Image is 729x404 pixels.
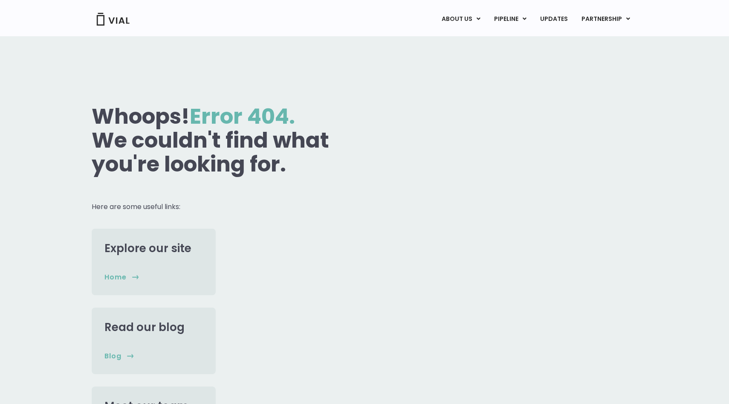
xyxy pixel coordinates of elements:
a: UPDATES [533,12,574,26]
a: ABOUT USMenu Toggle [435,12,487,26]
span: Error 404. [190,101,295,131]
a: Blog [104,352,134,361]
a: Read our blog [104,320,185,335]
a: PIPELINEMenu Toggle [487,12,533,26]
span: Blog [104,352,121,361]
span: home [104,273,127,282]
h1: Whoops! We couldn't find what you're looking for. [92,105,362,176]
a: PARTNERSHIPMenu Toggle [575,12,637,26]
a: home [104,273,139,282]
a: Explore our site [104,241,191,256]
span: Here are some useful links: [92,202,180,212]
img: Vial Logo [96,13,130,26]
